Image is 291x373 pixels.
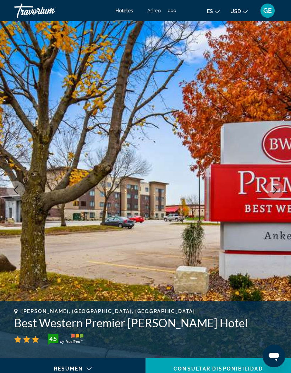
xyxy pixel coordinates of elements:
div: 4.5 [46,334,60,343]
button: User Menu [258,3,277,18]
span: USD [230,9,241,14]
button: Change currency [230,6,248,16]
button: Extra navigation items [168,5,176,16]
h1: Best Western Premier [PERSON_NAME] Hotel [14,316,277,330]
a: Travorium [14,1,85,20]
a: Hoteles [115,8,133,13]
iframe: Botón para iniciar la ventana de mensajería [263,345,285,367]
span: [PERSON_NAME], [GEOGRAPHIC_DATA], [GEOGRAPHIC_DATA] [21,308,195,314]
button: Next image [266,181,284,199]
span: GE [263,7,272,14]
span: es [207,9,213,14]
img: trustyou-badge-hor.svg [48,334,83,345]
button: Previous image [7,181,25,199]
button: Change language [207,6,220,16]
span: Consultar disponibilidad [174,366,263,372]
a: Aéreo [147,8,161,13]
